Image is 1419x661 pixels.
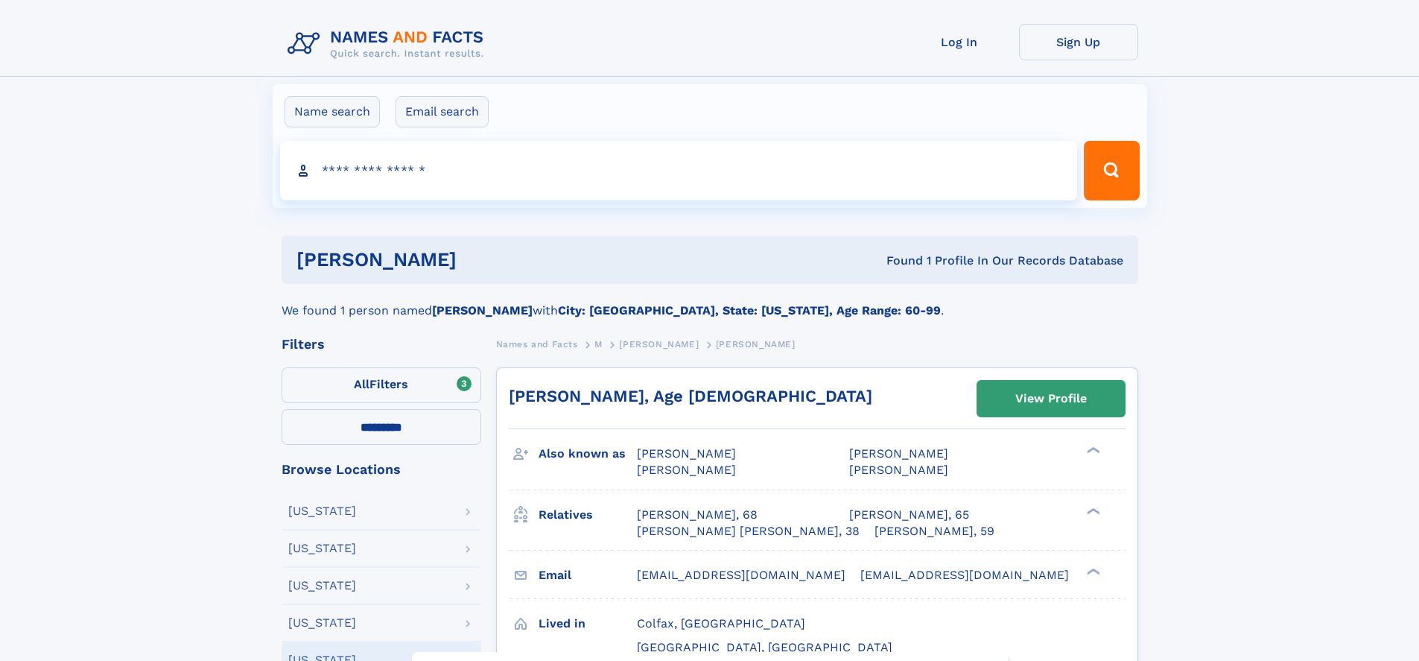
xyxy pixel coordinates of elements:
[1083,506,1101,516] div: ❯
[282,24,496,64] img: Logo Names and Facts
[354,377,369,391] span: All
[285,96,380,127] label: Name search
[977,381,1125,417] a: View Profile
[509,387,872,405] a: [PERSON_NAME], Age [DEMOGRAPHIC_DATA]
[849,507,969,523] a: [PERSON_NAME], 65
[594,335,603,353] a: M
[849,463,948,477] span: [PERSON_NAME]
[619,335,699,353] a: [PERSON_NAME]
[637,446,736,461] span: [PERSON_NAME]
[1019,24,1138,60] a: Sign Up
[539,563,637,588] h3: Email
[282,463,481,476] div: Browse Locations
[496,335,578,353] a: Names and Facts
[282,367,481,403] label: Filters
[1083,566,1101,576] div: ❯
[288,543,356,554] div: [US_STATE]
[288,505,356,517] div: [US_STATE]
[1083,446,1101,455] div: ❯
[637,507,758,523] a: [PERSON_NAME], 68
[1084,141,1139,200] button: Search Button
[637,616,805,630] span: Colfax, [GEOGRAPHIC_DATA]
[539,611,637,636] h3: Lived in
[288,617,356,629] div: [US_STATE]
[671,253,1123,269] div: Found 1 Profile In Our Records Database
[282,284,1138,320] div: We found 1 person named with .
[594,339,603,350] span: M
[637,568,845,582] span: [EMAIL_ADDRESS][DOMAIN_NAME]
[637,463,736,477] span: [PERSON_NAME]
[900,24,1019,60] a: Log In
[280,141,1078,200] input: search input
[860,568,1069,582] span: [EMAIL_ADDRESS][DOMAIN_NAME]
[539,441,637,467] h3: Also known as
[282,338,481,351] div: Filters
[432,303,533,317] b: [PERSON_NAME]
[539,502,637,528] h3: Relatives
[874,523,994,540] a: [PERSON_NAME], 59
[288,580,356,592] div: [US_STATE]
[716,339,796,350] span: [PERSON_NAME]
[637,523,860,540] a: [PERSON_NAME] [PERSON_NAME], 38
[637,640,892,654] span: [GEOGRAPHIC_DATA], [GEOGRAPHIC_DATA]
[558,303,941,317] b: City: [GEOGRAPHIC_DATA], State: [US_STATE], Age Range: 60-99
[396,96,489,127] label: Email search
[296,250,672,269] h1: [PERSON_NAME]
[1015,382,1087,416] div: View Profile
[619,339,699,350] span: [PERSON_NAME]
[849,446,948,461] span: [PERSON_NAME]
